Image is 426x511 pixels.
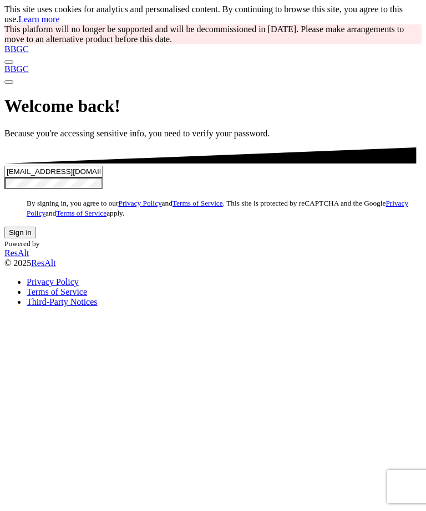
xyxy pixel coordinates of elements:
a: Third-Party Notices [27,297,98,306]
button: Toggle navigation [4,60,13,64]
small: By signing in, you agree to our and . This site is protected by reCAPTCHA and the Google and apply. [27,199,408,217]
span: This site uses cookies for analytics and personalised content. By continuing to browse this site,... [4,4,403,24]
a: BBGC [4,64,422,74]
a: Terms of Service [173,199,223,207]
a: Terms of Service [27,287,87,297]
div: © 2025 [4,258,422,268]
button: Toggle sidenav [4,80,13,84]
a: BBGC [4,44,422,54]
h1: Welcome back! [4,96,422,116]
a: ResAlt [4,248,422,258]
a: Learn more about cookies [18,14,59,24]
a: Privacy Policy [27,277,79,287]
span: This platform will no longer be supported and will be decommissioned in [DATE]. Please make arran... [4,24,404,44]
a: Privacy Policy [118,199,161,207]
a: Terms of Service [56,209,106,217]
small: Powered by [4,239,39,248]
input: Username [4,166,103,177]
button: Sign in [4,227,36,238]
a: ResAlt [31,258,55,268]
p: Because you're accessing sensitive info, you need to verify your password. [4,129,422,139]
